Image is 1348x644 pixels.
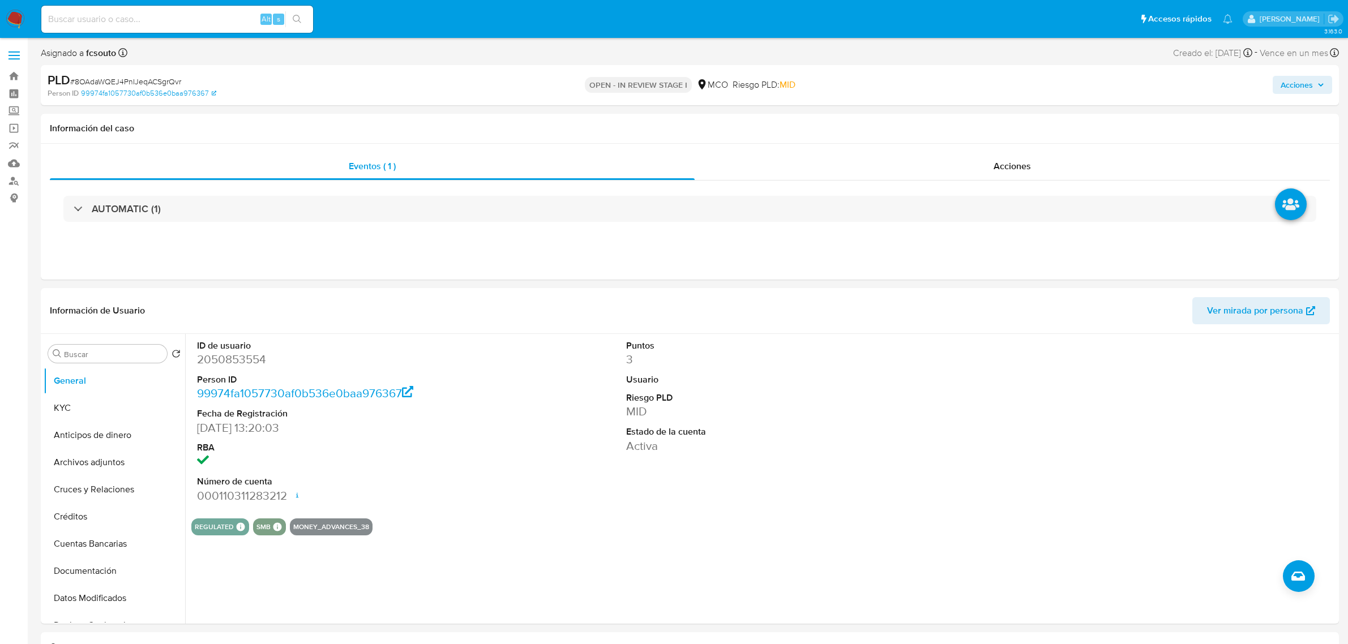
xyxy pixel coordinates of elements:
[44,557,185,585] button: Documentación
[197,351,472,367] dd: 2050853554
[994,160,1031,173] span: Acciones
[626,426,901,438] dt: Estado de la cuenta
[50,305,145,316] h1: Información de Usuario
[626,392,901,404] dt: Riesgo PLD
[197,441,472,454] dt: RBA
[50,123,1330,134] h1: Información del caso
[44,367,185,394] button: General
[44,585,185,612] button: Datos Modificados
[585,77,692,93] p: OPEN - IN REVIEW STAGE I
[197,475,472,488] dt: Número de cuenta
[277,14,280,24] span: s
[733,79,795,91] span: Riesgo PLD:
[44,449,185,476] button: Archivos adjuntos
[92,203,161,215] h3: AUTOMATIC (1)
[1173,45,1252,61] div: Creado el: [DATE]
[1207,297,1303,324] span: Ver mirada por persona
[63,196,1316,222] div: AUTOMATIC (1)
[197,385,414,401] a: 99974fa1057730af0b536e0baa976367
[197,488,472,504] dd: 000110311283212
[53,349,62,358] button: Buscar
[1192,297,1330,324] button: Ver mirada por persona
[84,46,116,59] b: fcsouto
[197,407,472,420] dt: Fecha de Registración
[48,88,79,98] b: Person ID
[349,160,396,173] span: Eventos ( 1 )
[81,88,216,98] a: 99974fa1057730af0b536e0baa976367
[1255,45,1257,61] span: -
[285,11,309,27] button: search-icon
[44,422,185,449] button: Anticipos de dinero
[44,530,185,557] button: Cuentas Bancarias
[626,373,901,386] dt: Usuario
[780,78,795,91] span: MID
[48,71,70,89] b: PLD
[44,612,185,639] button: Devices Geolocation
[1260,14,1324,24] p: felipe.cayon@mercadolibre.com
[1281,76,1313,94] span: Acciones
[197,373,472,386] dt: Person ID
[1328,13,1340,25] a: Salir
[626,403,901,419] dd: MID
[1223,14,1233,24] a: Notificaciones
[44,394,185,422] button: KYC
[64,349,162,359] input: Buscar
[70,76,181,87] span: # 8OAdaWQEJ4PnIJeqACSgrQvr
[626,351,901,367] dd: 3
[197,340,472,352] dt: ID de usuario
[1148,13,1212,25] span: Accesos rápidos
[44,503,185,530] button: Créditos
[41,47,116,59] span: Asignado a
[41,12,313,27] input: Buscar usuario o caso...
[696,79,728,91] div: MCO
[197,420,472,436] dd: [DATE] 13:20:03
[626,340,901,352] dt: Puntos
[1260,47,1328,59] span: Vence en un mes
[172,349,181,362] button: Volver al orden por defecto
[626,438,901,454] dd: Activa
[1273,76,1332,94] button: Acciones
[44,476,185,503] button: Cruces y Relaciones
[262,14,271,24] span: Alt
